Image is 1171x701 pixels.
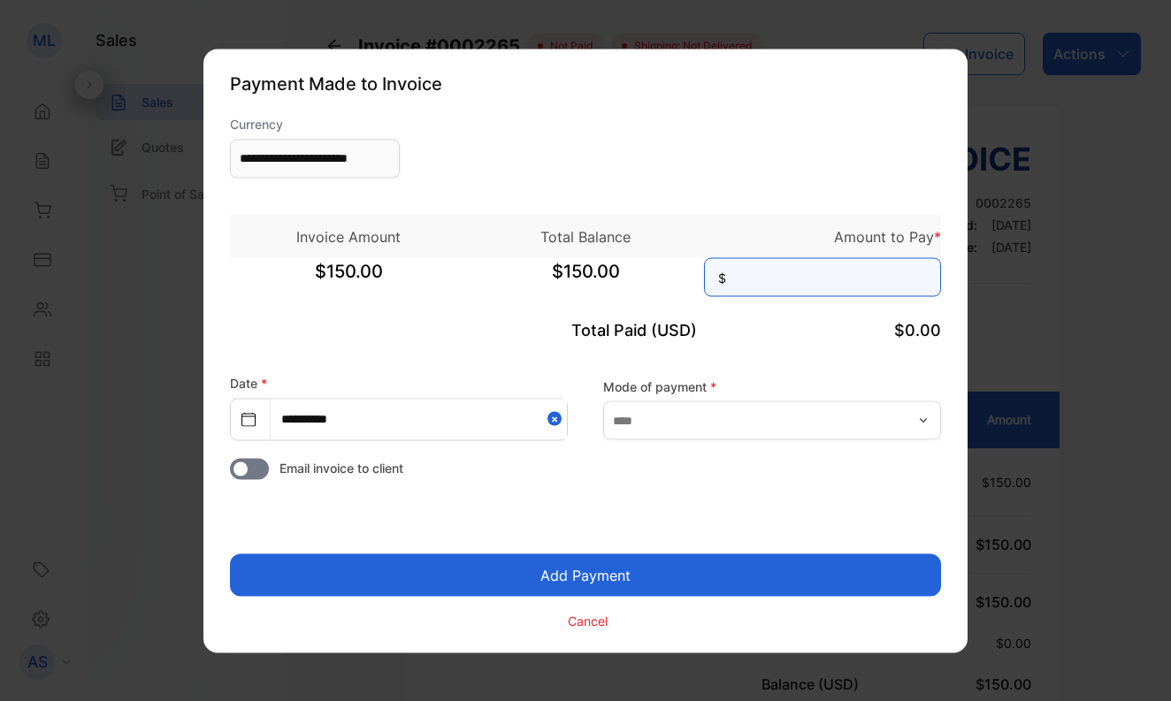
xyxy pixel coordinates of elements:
span: $150.00 [230,257,467,301]
button: Close [547,399,567,438]
button: Add Payment [230,553,941,596]
p: Amount to Pay [704,225,941,247]
button: Open LiveChat chat widget [14,7,67,60]
label: Currency [230,114,400,133]
span: Email invoice to client [279,458,403,476]
p: Total Paid (USD) [467,317,704,341]
p: Payment Made to Invoice [230,70,941,96]
span: $150.00 [467,257,704,301]
label: Date [230,375,267,390]
span: $ [718,268,726,286]
p: Invoice Amount [230,225,467,247]
span: $0.00 [894,320,941,339]
label: Mode of payment [603,377,941,396]
p: Total Balance [467,225,704,247]
p: Cancel [568,612,608,630]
